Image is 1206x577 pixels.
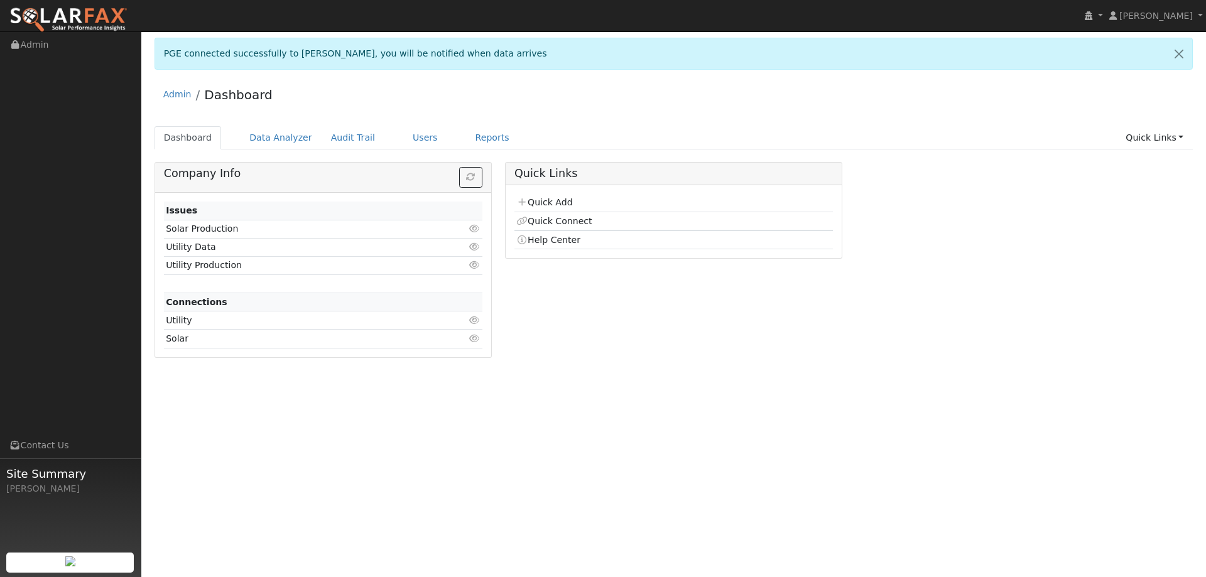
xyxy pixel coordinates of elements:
i: Click to view [469,242,481,251]
a: Close [1166,38,1192,69]
td: Utility Production [164,256,431,274]
a: Reports [466,126,519,149]
strong: Connections [166,297,227,307]
i: Click to view [469,224,481,233]
a: Audit Trail [322,126,384,149]
td: Utility [164,311,431,330]
i: Click to view [469,261,481,269]
a: Dashboard [204,87,273,102]
a: Dashboard [155,126,222,149]
h5: Quick Links [514,167,833,180]
div: PGE connected successfully to [PERSON_NAME], you will be notified when data arrives [155,38,1193,70]
h5: Company Info [164,167,482,180]
td: Solar Production [164,220,431,238]
a: Admin [163,89,192,99]
td: Solar [164,330,431,348]
a: Help Center [516,235,580,245]
td: Utility Data [164,238,431,256]
a: Quick Links [1116,126,1193,149]
img: SolarFax [9,7,128,33]
i: Click to view [469,316,481,325]
a: Quick Add [516,197,572,207]
i: Click to view [469,334,481,343]
a: Quick Connect [516,216,592,226]
img: retrieve [65,556,75,566]
a: Data Analyzer [240,126,322,149]
strong: Issues [166,205,197,215]
div: [PERSON_NAME] [6,482,134,495]
a: Users [403,126,447,149]
span: [PERSON_NAME] [1119,11,1193,21]
span: Site Summary [6,465,134,482]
